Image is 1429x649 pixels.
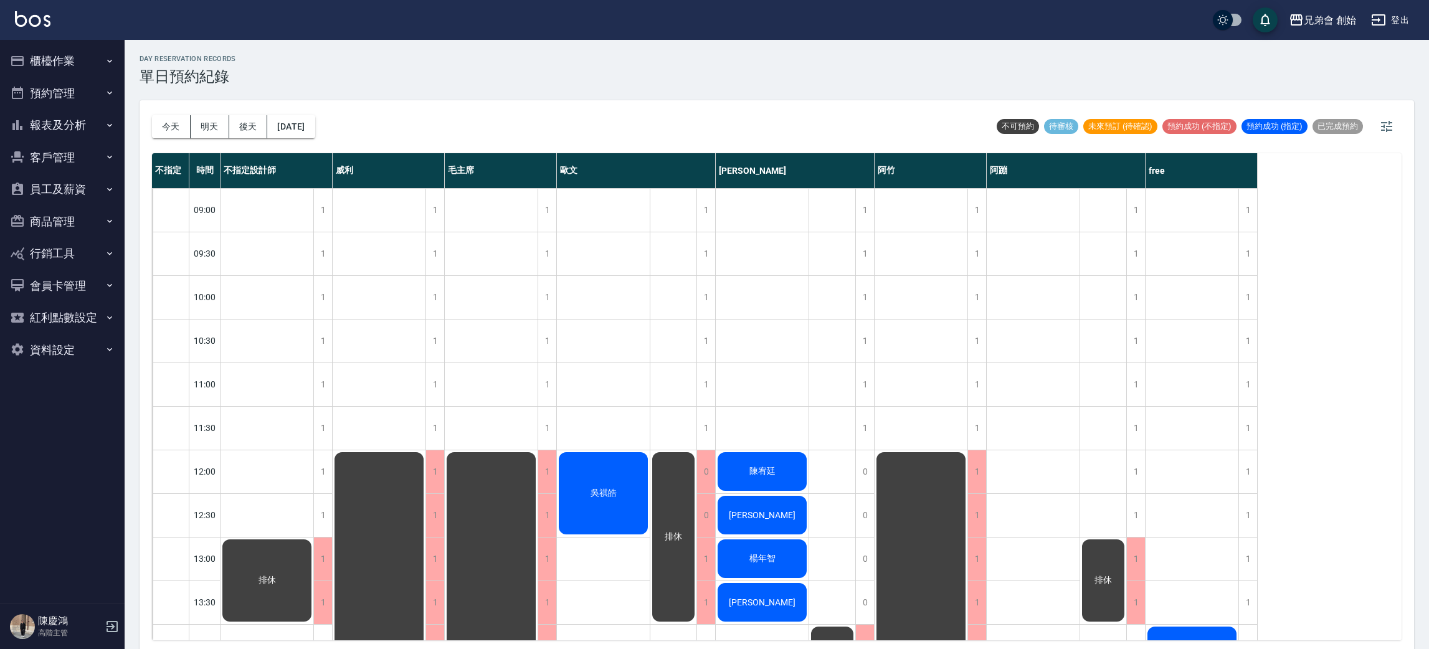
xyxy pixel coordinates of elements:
div: 毛主席 [445,153,557,188]
button: 櫃檯作業 [5,45,120,77]
div: 1 [696,363,715,406]
span: 陳宥廷 [747,466,778,477]
div: 歐文 [557,153,716,188]
div: 0 [855,538,874,580]
div: 1 [1126,450,1145,493]
button: [DATE] [267,115,315,138]
button: 明天 [191,115,229,138]
div: 1 [696,189,715,232]
div: 1 [967,581,986,624]
div: 10:00 [189,275,221,319]
div: 1 [967,494,986,537]
span: 已完成預約 [1313,121,1363,132]
div: 1 [855,320,874,362]
div: 0 [855,581,874,624]
div: 1 [313,320,332,362]
div: 1 [425,320,444,362]
div: 1 [1238,320,1257,362]
div: 1 [696,581,715,624]
div: 1 [855,276,874,319]
div: 11:30 [189,406,221,450]
span: 不可預約 [997,121,1039,132]
div: free [1146,153,1258,188]
div: 威利 [333,153,445,188]
div: 10:30 [189,319,221,362]
span: [PERSON_NAME] [726,510,798,520]
div: 1 [1238,363,1257,406]
div: 1 [538,450,556,493]
div: 1 [538,407,556,450]
button: 預約管理 [5,77,120,110]
div: 1 [1126,232,1145,275]
div: 1 [855,232,874,275]
div: 阿蹦 [987,153,1146,188]
div: 1 [425,232,444,275]
div: 1 [313,581,332,624]
div: 1 [967,450,986,493]
div: 1 [425,276,444,319]
button: 紅利點數設定 [5,301,120,334]
div: 1 [967,276,986,319]
button: 報表及分析 [5,109,120,141]
div: 1 [425,407,444,450]
div: 1 [696,407,715,450]
div: 1 [967,320,986,362]
img: Person [10,614,35,639]
button: 客戶管理 [5,141,120,174]
div: 1 [313,538,332,580]
div: 1 [1126,320,1145,362]
button: 登出 [1366,9,1414,32]
div: 0 [696,494,715,537]
span: 排休 [1092,575,1114,586]
div: 1 [313,232,332,275]
div: 1 [1238,232,1257,275]
div: 0 [855,450,874,493]
span: 排休 [662,531,685,542]
div: 1 [1126,581,1145,624]
div: 1 [538,538,556,580]
div: 1 [425,494,444,537]
span: 楊年智 [747,553,778,564]
div: 09:00 [189,188,221,232]
div: 1 [313,276,332,319]
div: 1 [855,189,874,232]
div: 1 [967,232,986,275]
div: 12:00 [189,450,221,493]
h5: 陳慶鴻 [38,615,102,627]
div: 1 [1126,407,1145,450]
button: 後天 [229,115,268,138]
div: 1 [425,189,444,232]
div: 不指定設計師 [221,153,333,188]
button: 會員卡管理 [5,270,120,302]
div: 1 [855,363,874,406]
button: 資料設定 [5,334,120,366]
div: 09:30 [189,232,221,275]
button: 員工及薪資 [5,173,120,206]
div: 1 [1126,189,1145,232]
button: 今天 [152,115,191,138]
div: 1 [425,538,444,580]
div: 1 [696,232,715,275]
div: 1 [1126,538,1145,580]
div: 1 [967,189,986,232]
div: 1 [425,581,444,624]
div: 1 [538,320,556,362]
div: 1 [538,363,556,406]
div: 1 [313,189,332,232]
div: 13:30 [189,580,221,624]
h3: 單日預約紀錄 [140,68,236,85]
div: 1 [313,407,332,450]
div: 1 [538,494,556,537]
button: 行銷工具 [5,237,120,270]
div: 時間 [189,153,221,188]
div: 阿竹 [875,153,987,188]
div: 1 [967,363,986,406]
div: 1 [1238,189,1257,232]
span: 待審核 [1044,121,1078,132]
div: 不指定 [152,153,189,188]
img: Logo [15,11,50,27]
div: 1 [313,450,332,493]
span: 排休 [256,575,278,586]
div: 1 [855,407,874,450]
div: 1 [696,320,715,362]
